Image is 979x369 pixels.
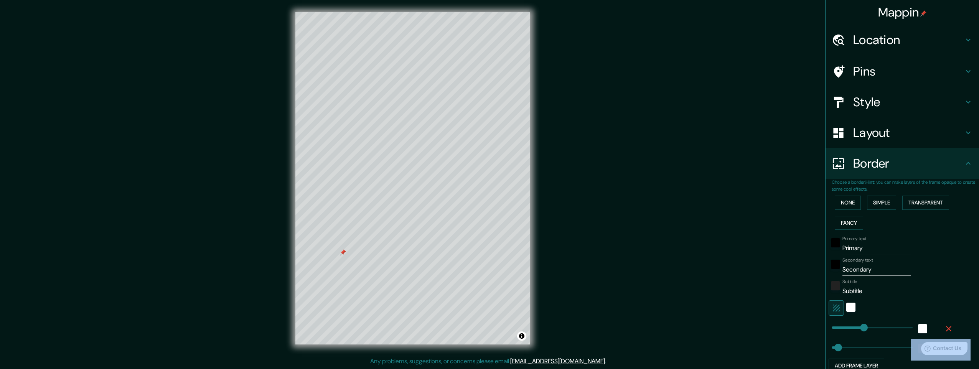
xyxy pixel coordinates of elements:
button: black [831,260,840,269]
button: white [918,324,927,333]
button: color-222222 [831,281,840,290]
label: Secondary text [842,257,873,264]
a: [EMAIL_ADDRESS][DOMAIN_NAME] [510,357,605,365]
div: Location [826,25,979,55]
button: Simple [867,196,896,210]
div: Style [826,87,979,117]
h4: Layout [853,125,964,140]
button: Toggle attribution [517,331,526,341]
h4: Pins [853,64,964,79]
div: . [606,357,607,366]
div: Pins [826,56,979,87]
label: Subtitle [842,278,857,285]
button: None [835,196,861,210]
button: Fancy [835,216,863,230]
button: Transparent [902,196,949,210]
button: black [831,238,840,247]
img: pin-icon.png [920,10,926,16]
b: Hint [865,179,874,185]
h4: Mappin [878,5,927,20]
button: white [846,303,855,312]
h4: Border [853,156,964,171]
div: Layout [826,117,979,148]
iframe: Help widget launcher [911,339,971,361]
p: Choose a border. : you can make layers of the frame opaque to create some cool effects. [832,179,979,193]
h4: Style [853,94,964,110]
p: Any problems, suggestions, or concerns please email . [370,357,606,366]
div: Border [826,148,979,179]
label: Primary text [842,236,866,242]
h4: Location [853,32,964,48]
div: . [607,357,609,366]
